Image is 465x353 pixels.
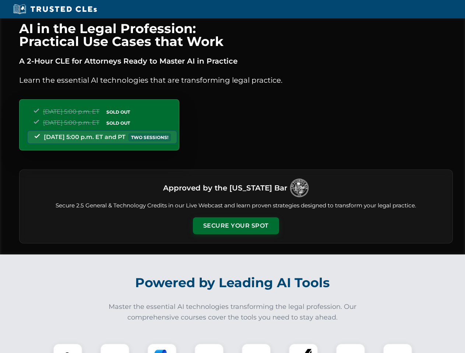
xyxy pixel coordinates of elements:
span: [DATE] 5:00 p.m. ET [43,108,99,115]
h3: Approved by the [US_STATE] Bar [163,181,287,195]
button: Secure Your Spot [193,217,279,234]
span: SOLD OUT [104,119,133,127]
span: SOLD OUT [104,108,133,116]
h1: AI in the Legal Profession: Practical Use Cases that Work [19,22,453,48]
img: Logo [290,179,309,197]
h2: Powered by Leading AI Tools [29,270,437,296]
p: A 2-Hour CLE for Attorneys Ready to Master AI in Practice [19,55,453,67]
span: [DATE] 5:00 p.m. ET [43,119,99,126]
p: Learn the essential AI technologies that are transforming legal practice. [19,74,453,86]
p: Secure 2.5 General & Technology Credits in our Live Webcast and learn proven strategies designed ... [28,202,444,210]
p: Master the essential AI technologies transforming the legal profession. Our comprehensive courses... [104,302,362,323]
img: Trusted CLEs [11,4,99,15]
